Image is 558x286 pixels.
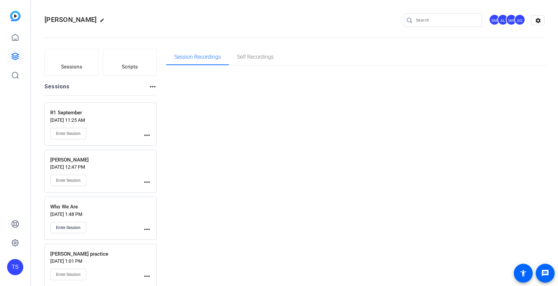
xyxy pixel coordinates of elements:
[45,83,70,95] h2: Sessions
[50,117,143,123] p: [DATE] 11:25 AM
[50,164,143,170] p: [DATE] 12:47 PM
[497,14,508,25] div: AL
[506,14,518,26] ngx-avatar: Molly Roland
[50,211,143,217] p: [DATE] 1:48 PM
[50,269,86,280] button: Enter Session
[497,14,509,26] ngx-avatar: Audrey Lee
[531,16,545,26] mat-icon: settings
[514,14,526,26] ngx-avatar: Sharon Gottula
[143,131,151,139] mat-icon: more_horiz
[519,269,527,277] mat-icon: accessibility
[50,203,143,211] p: Who We Are
[489,14,501,26] ngx-avatar: Betsy Mugavero
[541,269,549,277] mat-icon: message
[143,225,151,233] mat-icon: more_horiz
[143,178,151,186] mat-icon: more_horiz
[143,272,151,280] mat-icon: more_horiz
[50,175,86,186] button: Enter Session
[149,83,157,91] mat-icon: more_horiz
[100,18,108,26] mat-icon: edit
[56,178,81,183] span: Enter Session
[416,16,477,24] input: Search
[50,109,143,117] p: R1 September
[506,14,517,25] div: MR
[103,49,157,76] button: Scripts
[56,272,81,277] span: Enter Session
[56,225,81,230] span: Enter Session
[514,14,525,25] div: SG
[56,131,81,136] span: Enter Session
[489,14,500,25] div: BM
[50,258,143,264] p: [DATE] 1:01 PM
[50,222,86,233] button: Enter Session
[45,49,99,76] button: Sessions
[50,250,143,258] p: [PERSON_NAME] practice
[50,128,86,139] button: Enter Session
[174,54,221,60] span: Session Recordings
[45,16,96,24] span: [PERSON_NAME]
[61,63,82,71] span: Sessions
[237,54,274,60] span: Self Recordings
[122,63,138,71] span: Scripts
[10,11,21,21] img: blue-gradient.svg
[50,156,143,164] p: [PERSON_NAME]
[7,259,23,275] div: TS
